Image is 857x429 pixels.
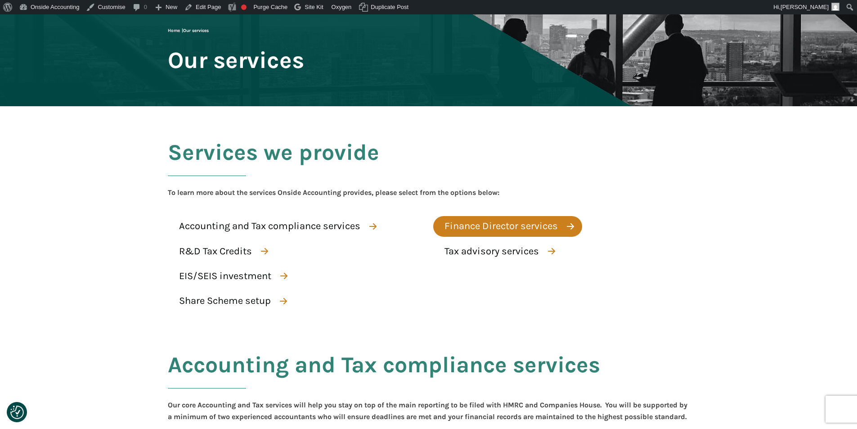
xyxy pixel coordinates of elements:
[444,218,558,234] div: Finance Director services
[168,399,690,422] div: Our core Accounting and Tax services will help you stay on top of the main reporting to be filed ...
[183,28,209,33] span: Our services
[168,216,385,236] a: Accounting and Tax compliance services
[305,4,323,10] span: Site Kit
[168,28,180,33] a: Home
[168,140,379,187] h2: Services we provide
[168,352,600,399] h2: Accounting and Tax compliance services
[168,241,276,262] a: R&D Tax Credits
[179,293,271,309] div: Share Scheme setup
[168,291,295,311] a: Share Scheme setup
[10,406,24,419] button: Consent Preferences
[444,244,539,259] div: Tax advisory services
[168,187,499,199] div: To learn more about the services Onside Accounting provides, please select from the options below:
[168,28,209,33] span: |
[179,268,271,284] div: EIS/SEIS investment
[10,406,24,419] img: Revisit consent button
[433,241,563,262] a: Tax advisory services
[781,4,829,10] span: [PERSON_NAME]
[433,216,582,236] a: Finance Director services
[168,48,304,72] span: Our services
[179,218,360,234] div: Accounting and Tax compliance services
[241,5,247,10] div: Focus keyphrase not set
[179,244,252,259] div: R&D Tax Credits
[168,266,296,286] a: EIS/SEIS investment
